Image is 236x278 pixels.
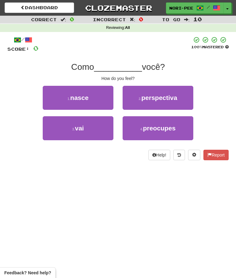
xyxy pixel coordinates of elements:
button: 2.perspectiva [123,86,193,110]
small: 2 . [139,97,141,101]
span: 0 [139,16,143,22]
span: 0 [70,16,74,22]
span: / [207,5,210,9]
small: 1 . [68,97,70,101]
span: 100 % [191,45,202,49]
button: Round history (alt+y) [173,150,185,160]
span: : [61,17,66,22]
span: você? [142,62,165,72]
span: Como [71,62,94,72]
a: Dashboard [5,2,74,13]
span: preocupes [143,125,175,132]
div: / [7,36,38,44]
a: Clozemaster [83,2,153,13]
span: Open feedback widget [4,270,51,276]
span: nasce [70,94,89,101]
button: Help! [148,150,170,160]
button: 4.preocupes [123,116,193,140]
span: : [130,17,135,22]
span: __________ [94,62,142,72]
div: How do you feel? [7,75,229,81]
span: vai [75,125,84,132]
small: 3 . [72,127,75,131]
a: Nori-pee / [166,2,224,14]
span: 0 [33,44,38,52]
span: Correct [31,17,57,22]
span: Score: [7,46,29,52]
span: Incorrect [93,17,126,22]
span: perspectiva [141,94,177,101]
strong: All [125,26,130,30]
small: 4 . [140,127,143,131]
span: To go [162,17,180,22]
span: : [184,17,190,22]
span: 10 [193,16,202,22]
button: Report [203,150,229,160]
button: 1.nasce [43,86,113,110]
span: Nori-pee [169,5,193,11]
button: 3.vai [43,116,113,140]
div: Mastered [191,45,229,50]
